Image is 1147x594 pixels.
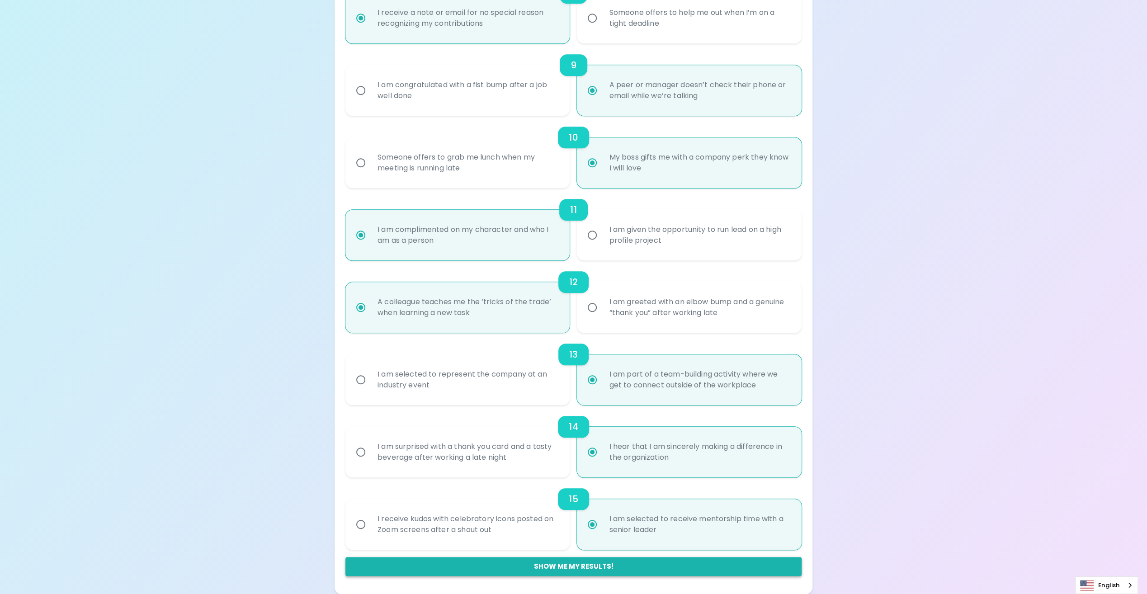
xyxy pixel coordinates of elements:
div: choice-group-check [345,405,802,477]
button: Show me my results! [345,557,802,576]
h6: 12 [569,275,578,289]
div: choice-group-check [345,188,802,260]
h6: 15 [569,492,578,506]
div: choice-group-check [345,260,802,333]
div: choice-group-check [345,43,802,116]
div: choice-group-check [345,333,802,405]
div: choice-group-check [345,116,802,188]
h6: 14 [569,420,578,434]
a: English [1076,577,1138,594]
div: A colleague teaches me the ‘tricks of the trade’ when learning a new task [370,286,565,329]
div: choice-group-check [345,477,802,550]
h6: 11 [570,203,576,217]
div: I am complimented on my character and who I am as a person [370,213,565,257]
div: My boss gifts me with a company perk they know I will love [602,141,797,184]
div: I am greeted with an elbow bump and a genuine “thank you” after working late [602,286,797,329]
div: I hear that I am sincerely making a difference in the organization [602,430,797,474]
div: I am surprised with a thank you card and a tasty beverage after working a late night [370,430,565,474]
h6: 10 [569,130,578,145]
h6: 9 [571,58,576,72]
div: Someone offers to grab me lunch when my meeting is running late [370,141,565,184]
div: I am part of a team-building activity where we get to connect outside of the workplace [602,358,797,401]
div: Language [1075,576,1138,594]
div: I am given the opportunity to run lead on a high profile project [602,213,797,257]
aside: Language selected: English [1075,576,1138,594]
div: I am selected to represent the company at an industry event [370,358,565,401]
h6: 13 [569,347,578,362]
div: I am selected to receive mentorship time with a senior leader [602,503,797,546]
div: I am congratulated with a fist bump after a job well done [370,69,565,112]
div: A peer or manager doesn’t check their phone or email while we’re talking [602,69,797,112]
div: I receive kudos with celebratory icons posted on Zoom screens after a shout out [370,503,565,546]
